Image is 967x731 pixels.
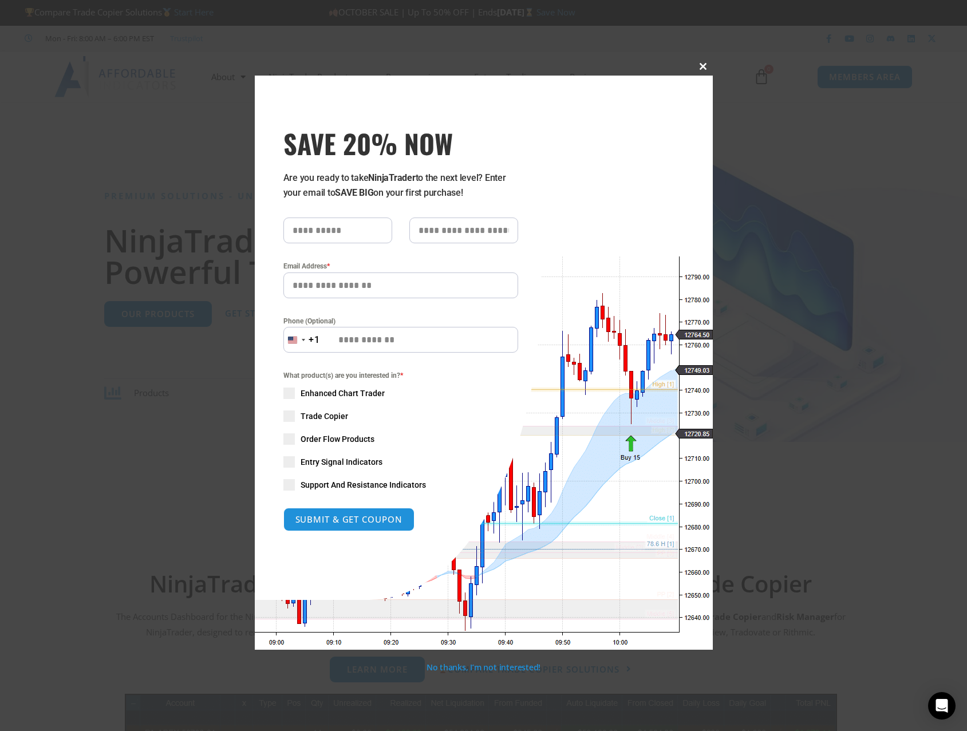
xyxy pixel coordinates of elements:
[309,333,320,347] div: +1
[427,662,540,673] a: No thanks, I’m not interested!
[283,508,415,531] button: SUBMIT & GET COUPON
[283,388,518,399] label: Enhanced Chart Trader
[283,410,518,422] label: Trade Copier
[928,692,956,720] div: Open Intercom Messenger
[301,388,385,399] span: Enhanced Chart Trader
[301,479,426,491] span: Support And Resistance Indicators
[283,315,518,327] label: Phone (Optional)
[283,433,518,445] label: Order Flow Products
[283,456,518,468] label: Entry Signal Indicators
[283,260,518,272] label: Email Address
[283,327,320,353] button: Selected country
[301,433,374,445] span: Order Flow Products
[368,172,415,183] strong: NinjaTrader
[283,127,518,159] h3: SAVE 20% NOW
[283,479,518,491] label: Support And Resistance Indicators
[283,370,518,381] span: What product(s) are you interested in?
[301,456,382,468] span: Entry Signal Indicators
[301,410,348,422] span: Trade Copier
[335,187,373,198] strong: SAVE BIG
[283,171,518,200] p: Are you ready to take to the next level? Enter your email to on your first purchase!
